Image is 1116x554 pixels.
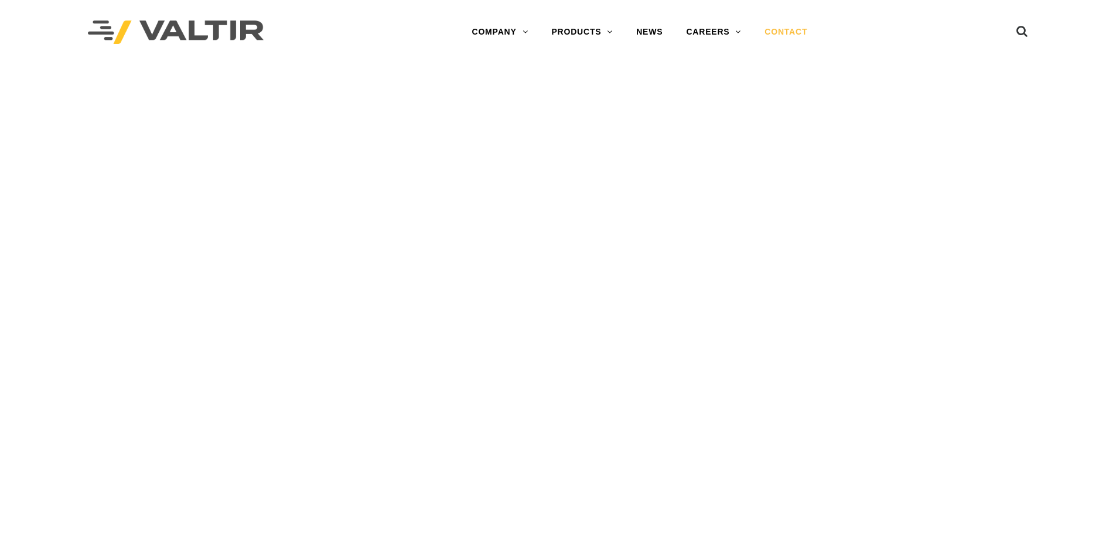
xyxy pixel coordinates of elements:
img: Valtir [88,21,264,45]
a: CONTACT [753,21,819,44]
a: COMPANY [460,21,540,44]
a: PRODUCTS [540,21,624,44]
a: NEWS [624,21,674,44]
a: CAREERS [674,21,753,44]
